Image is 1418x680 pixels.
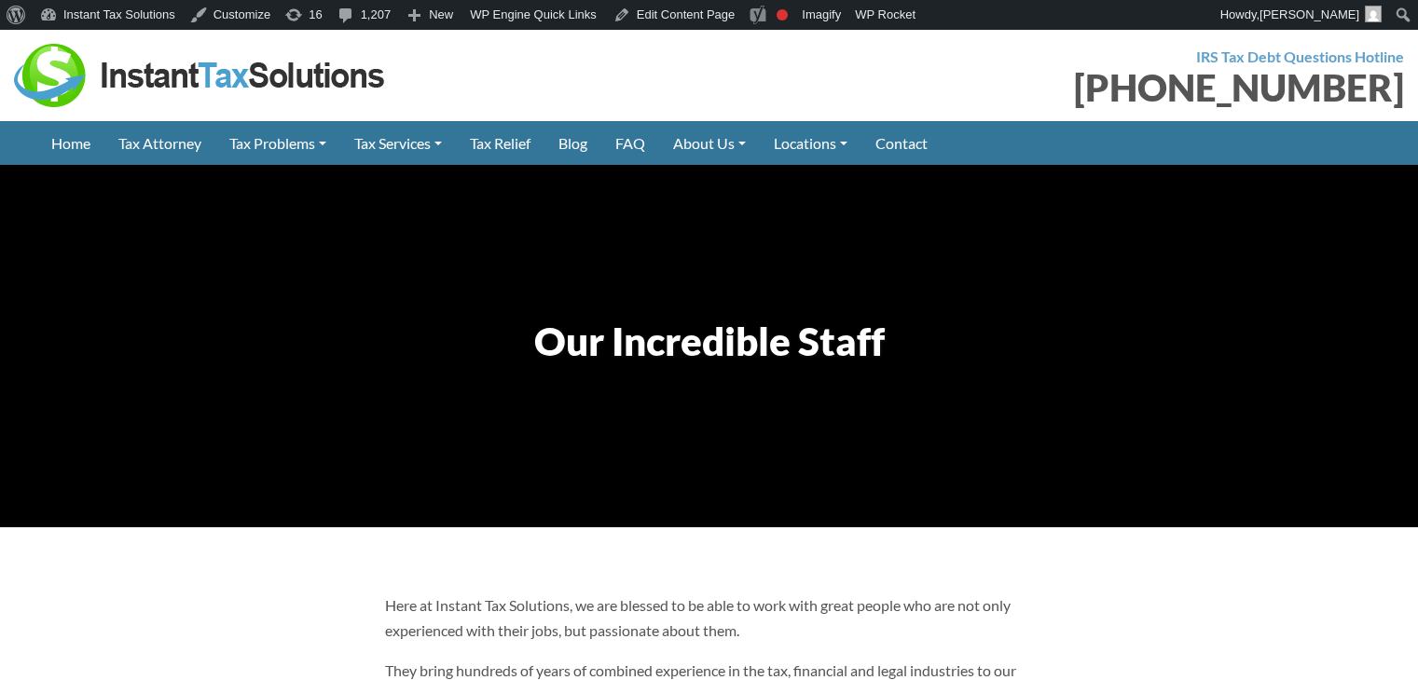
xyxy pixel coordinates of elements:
[104,121,215,165] a: Tax Attorney
[215,121,340,165] a: Tax Problems
[777,9,788,20] div: Focus keyphrase not set
[659,121,760,165] a: About Us
[340,121,456,165] a: Tax Services
[456,121,544,165] a: Tax Relief
[1260,7,1359,21] span: [PERSON_NAME]
[37,121,104,165] a: Home
[385,592,1034,643] p: Here at Instant Tax Solutions, we are blessed to be able to work with great people who are not on...
[601,121,659,165] a: FAQ
[14,44,387,107] img: Instant Tax Solutions Logo
[760,121,861,165] a: Locations
[861,121,942,165] a: Contact
[723,69,1405,106] div: [PHONE_NUMBER]
[1196,48,1404,65] strong: IRS Tax Debt Questions Hotline
[14,64,387,82] a: Instant Tax Solutions Logo
[544,121,601,165] a: Blog
[47,314,1371,369] h1: Our Incredible Staff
